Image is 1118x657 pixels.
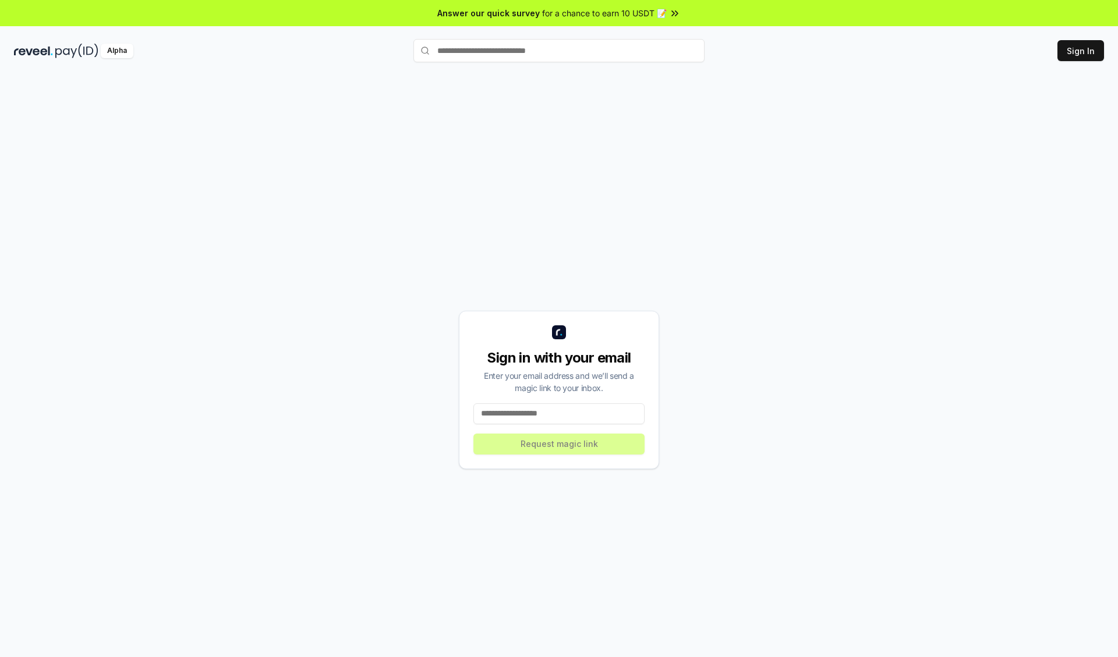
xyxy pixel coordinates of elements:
button: Sign In [1057,40,1104,61]
img: reveel_dark [14,44,53,58]
img: logo_small [552,325,566,339]
div: Enter your email address and we’ll send a magic link to your inbox. [473,370,645,394]
div: Alpha [101,44,133,58]
div: Sign in with your email [473,349,645,367]
span: Answer our quick survey [437,7,540,19]
img: pay_id [55,44,98,58]
span: for a chance to earn 10 USDT 📝 [542,7,667,19]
